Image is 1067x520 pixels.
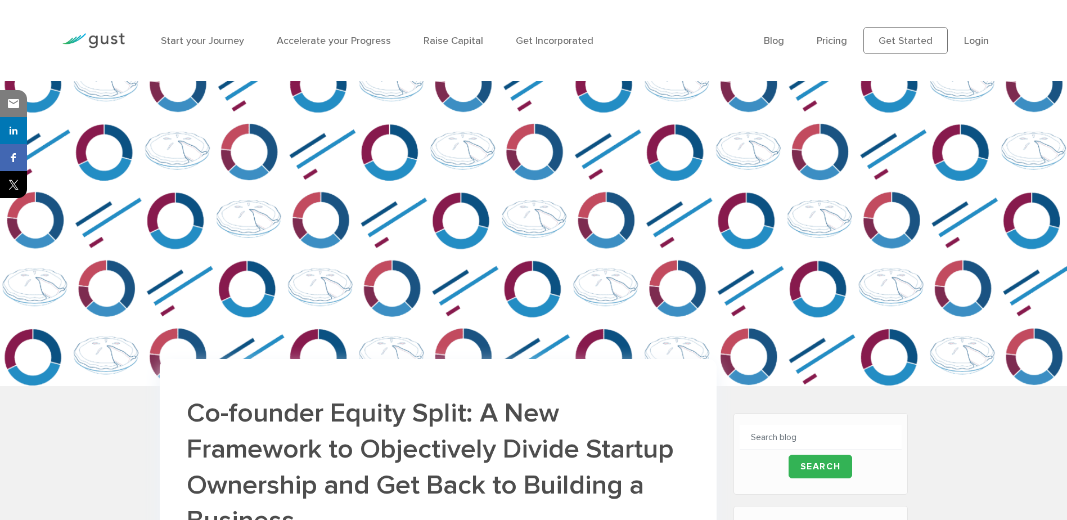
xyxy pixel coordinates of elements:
a: Get Started [863,27,948,54]
a: Pricing [817,35,847,47]
a: Get Incorporated [516,35,593,47]
input: Search [789,455,853,478]
a: Accelerate your Progress [277,35,391,47]
a: Start your Journey [161,35,244,47]
a: Blog [764,35,784,47]
input: Search blog [740,425,902,450]
a: Login [964,35,989,47]
a: Raise Capital [424,35,483,47]
img: Gust Logo [62,33,125,48]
